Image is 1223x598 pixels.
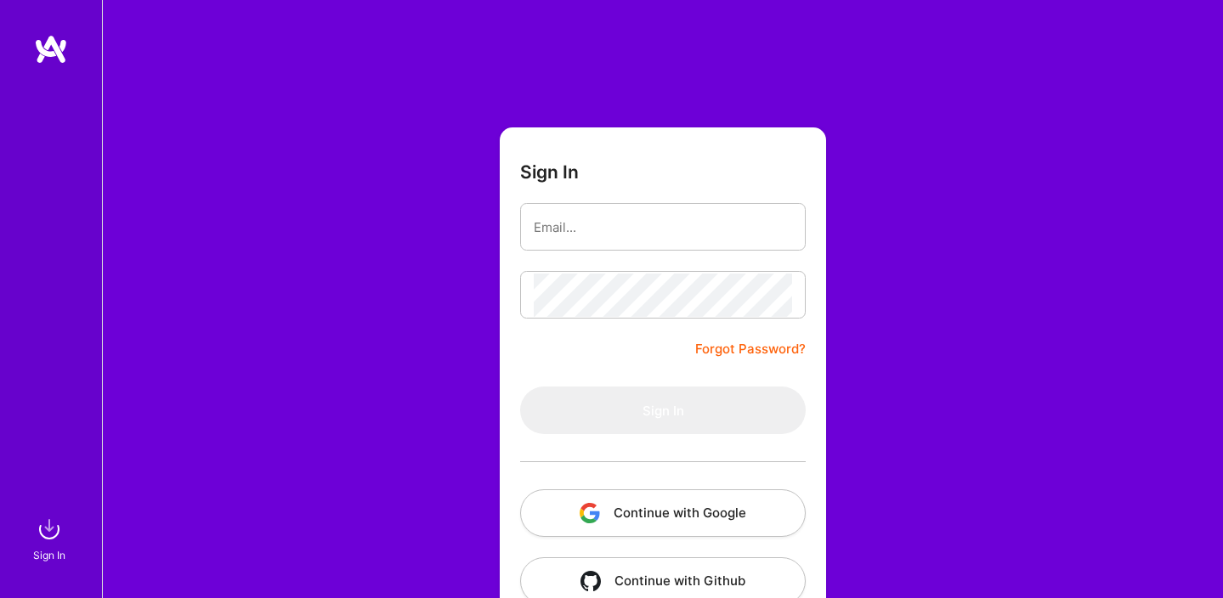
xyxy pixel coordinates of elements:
h3: Sign In [520,161,579,183]
div: Sign In [33,546,65,564]
img: logo [34,34,68,65]
img: sign in [32,512,66,546]
a: sign inSign In [36,512,66,564]
img: icon [580,571,601,591]
a: Forgot Password? [695,339,806,359]
input: Email... [534,206,792,249]
button: Sign In [520,386,806,434]
button: Continue with Google [520,489,806,537]
img: icon [580,503,600,523]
